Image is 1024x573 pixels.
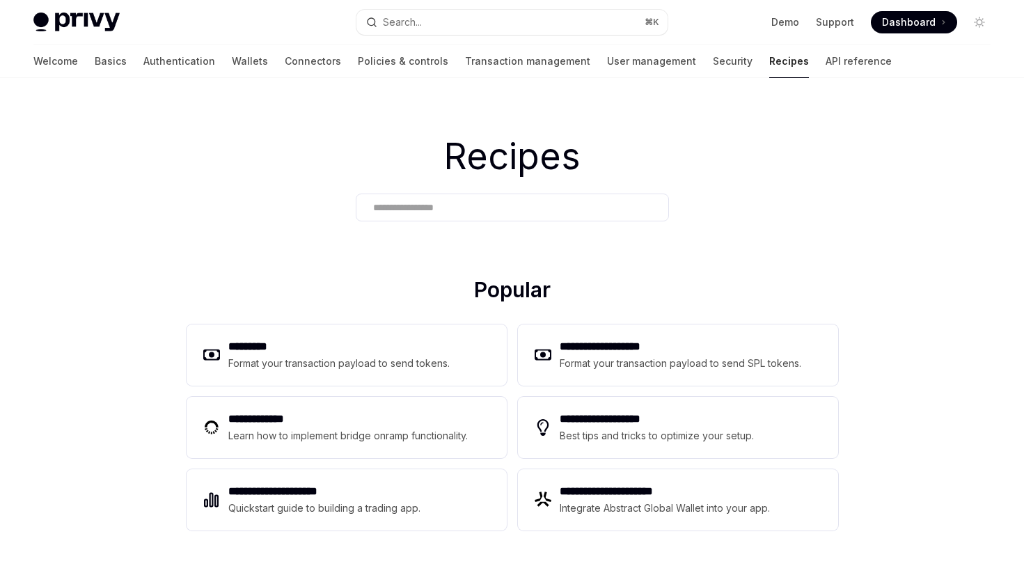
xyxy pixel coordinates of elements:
a: Recipes [769,45,809,78]
span: Dashboard [882,15,936,29]
img: light logo [33,13,120,32]
a: Basics [95,45,127,78]
a: Transaction management [465,45,590,78]
a: Security [713,45,753,78]
div: Integrate Abstract Global Wallet into your app. [560,500,770,517]
button: Search...⌘K [356,10,668,35]
a: API reference [826,45,892,78]
a: User management [607,45,696,78]
div: Search... [383,14,422,31]
a: Dashboard [871,11,957,33]
a: Authentication [143,45,215,78]
div: Format your transaction payload to send SPL tokens. [560,355,801,372]
a: Demo [771,15,799,29]
div: Format your transaction payload to send tokens. [228,355,450,372]
a: Wallets [232,45,268,78]
a: Policies & controls [358,45,448,78]
a: **** ****Format your transaction payload to send tokens. [187,324,507,386]
a: Support [816,15,854,29]
a: **** **** ***Learn how to implement bridge onramp functionality. [187,397,507,458]
span: ⌘ K [645,17,659,28]
div: Best tips and tricks to optimize your setup. [560,427,754,444]
div: Quickstart guide to building a trading app. [228,500,420,517]
h2: Popular [187,277,838,308]
a: Connectors [285,45,341,78]
button: Toggle dark mode [968,11,991,33]
div: Learn how to implement bridge onramp functionality. [228,427,468,444]
a: Welcome [33,45,78,78]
